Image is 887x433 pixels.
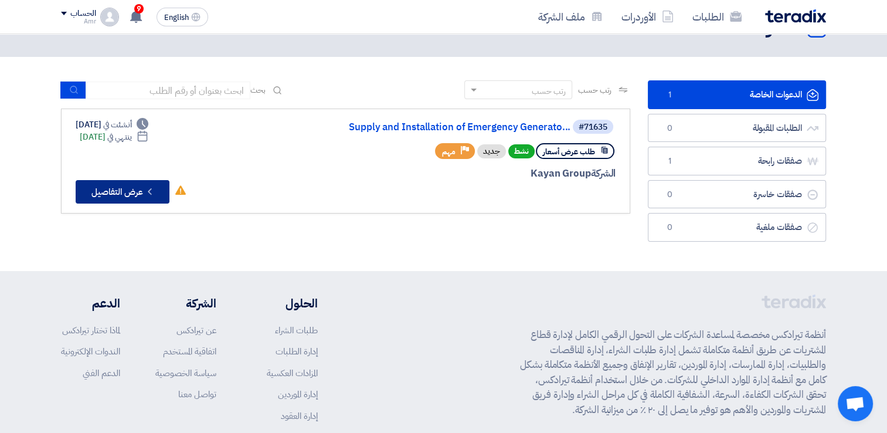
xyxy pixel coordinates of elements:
a: عن تيرادكس [176,324,216,337]
span: بحث [250,84,266,96]
span: رتب حسب [578,84,611,96]
a: صفقات خاسرة0 [648,180,826,209]
span: أنشئت في [103,119,131,131]
a: الندوات الإلكترونية [61,345,120,358]
a: إدارة الطلبات [276,345,318,358]
p: أنظمة تيرادكس مخصصة لمساعدة الشركات على التحول الرقمي الكامل لإدارة قطاع المشتريات عن طريق أنظمة ... [520,327,826,417]
div: #71635 [579,123,607,131]
div: رتب حسب [532,85,566,97]
a: صفقات رابحة1 [648,147,826,175]
input: ابحث بعنوان أو رقم الطلب [86,82,250,99]
a: صفقات ملغية0 [648,213,826,242]
div: Kayan Group [334,166,616,181]
button: عرض التفاصيل [76,180,169,204]
span: 0 [662,123,677,134]
div: جديد [477,144,506,158]
span: طلب عرض أسعار [543,146,595,157]
a: الطلبات [683,3,751,31]
button: English [157,8,208,26]
div: Open chat [838,386,873,421]
h2: الدعوات الخاصة [694,17,801,40]
span: 1 [662,89,677,101]
a: إدارة العقود [281,410,318,422]
a: تواصل معنا [178,388,216,401]
span: 0 [662,222,677,234]
a: ملف الشركة [529,3,612,31]
a: إدارة الموردين [278,388,318,401]
a: سياسة الخصوصية [155,367,216,380]
li: الدعم [61,295,120,312]
span: 9 [134,4,144,13]
div: [DATE] [76,119,148,131]
span: 0 [662,189,677,201]
a: لماذا تختار تيرادكس [62,324,120,337]
span: English [164,13,189,22]
li: الحلول [252,295,318,312]
div: الحساب [70,9,96,19]
a: طلبات الشراء [275,324,318,337]
img: Teradix logo [765,9,826,23]
a: Supply and Installation of Emergency Generato... [336,122,570,133]
li: الشركة [155,295,216,312]
div: [DATE] [80,131,148,143]
span: الشركة [591,166,616,181]
span: نشط [508,144,535,158]
a: الدعوات الخاصة1 [648,80,826,109]
a: اتفاقية المستخدم [163,345,216,358]
a: المزادات العكسية [267,367,318,380]
a: الطلبات المقبولة0 [648,114,826,143]
a: الأوردرات [612,3,683,31]
img: profile_test.png [100,8,119,26]
span: 1 [662,155,677,167]
span: ينتهي في [107,131,131,143]
div: Amr [61,18,96,25]
a: الدعم الفني [83,367,120,380]
span: مهم [442,146,456,157]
